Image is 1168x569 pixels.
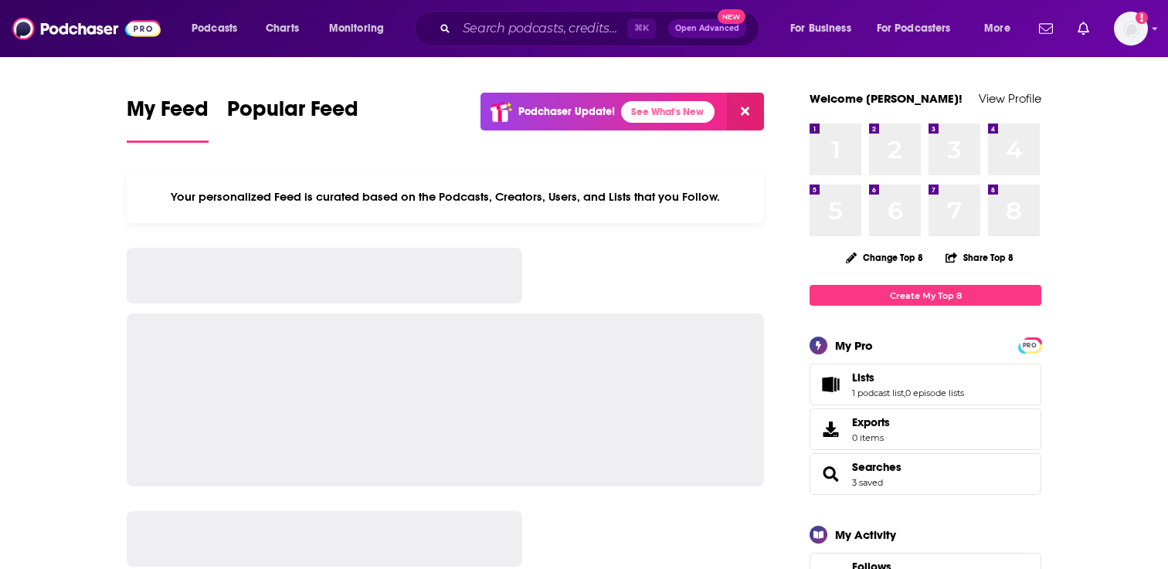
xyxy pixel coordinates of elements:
[127,96,209,131] span: My Feed
[318,16,404,41] button: open menu
[852,388,904,398] a: 1 podcast list
[810,408,1041,450] a: Exports
[627,19,656,39] span: ⌘ K
[1020,339,1039,351] a: PRO
[127,171,764,223] div: Your personalized Feed is curated based on the Podcasts, Creators, Users, and Lists that you Follow.
[810,453,1041,495] span: Searches
[852,371,874,384] span: Lists
[256,16,308,41] a: Charts
[1071,15,1095,42] a: Show notifications dropdown
[815,418,846,440] span: Exports
[815,374,846,395] a: Lists
[979,91,1041,106] a: View Profile
[810,364,1041,405] span: Lists
[12,14,161,43] img: Podchaser - Follow, Share and Rate Podcasts
[779,16,871,41] button: open menu
[852,371,964,384] a: Lists
[266,18,299,39] span: Charts
[1136,12,1148,24] svg: Add a profile image
[127,96,209,143] a: My Feed
[1114,12,1148,46] span: Logged in as adrian.villarreal
[1020,340,1039,351] span: PRO
[852,477,883,488] a: 3 saved
[621,101,715,123] a: See What's New
[192,18,237,39] span: Podcasts
[815,463,846,485] a: Searches
[945,242,1014,273] button: Share Top 8
[837,248,932,267] button: Change Top 8
[984,18,1010,39] span: More
[810,91,963,106] a: Welcome [PERSON_NAME]!
[852,415,890,429] span: Exports
[518,105,615,118] p: Podchaser Update!
[835,338,873,353] div: My Pro
[877,18,951,39] span: For Podcasters
[835,527,896,542] div: My Activity
[227,96,358,143] a: Popular Feed
[852,460,901,474] a: Searches
[668,19,746,38] button: Open AdvancedNew
[457,16,627,41] input: Search podcasts, credits, & more...
[227,96,358,131] span: Popular Feed
[675,25,739,32] span: Open Advanced
[1114,12,1148,46] img: User Profile
[905,388,964,398] a: 0 episode lists
[973,16,1030,41] button: open menu
[329,18,384,39] span: Monitoring
[852,432,890,443] span: 0 items
[1033,15,1059,42] a: Show notifications dropdown
[718,9,745,24] span: New
[181,16,257,41] button: open menu
[904,388,905,398] span: ,
[429,11,774,46] div: Search podcasts, credits, & more...
[867,16,973,41] button: open menu
[790,18,851,39] span: For Business
[1114,12,1148,46] button: Show profile menu
[810,285,1041,306] a: Create My Top 8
